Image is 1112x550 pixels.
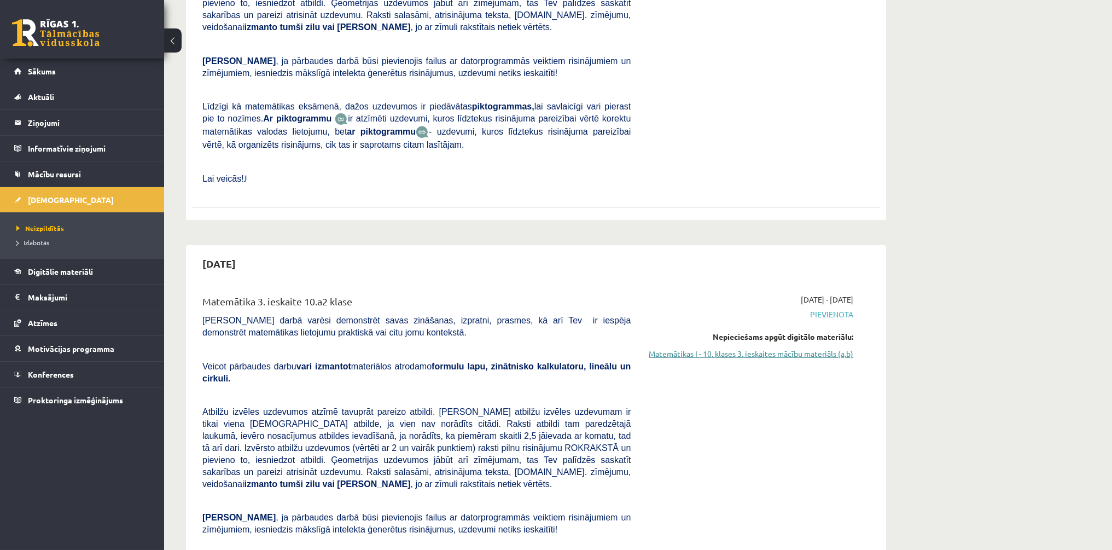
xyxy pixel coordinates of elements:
div: Nepieciešams apgūt digitālo materiālu: [647,331,853,343]
a: Ziņojumi [14,110,150,135]
span: ir atzīmēti uzdevumi, kuros līdztekus risinājuma pareizībai vērtē korektu matemātikas valodas lie... [202,114,631,136]
b: vari izmantot [296,362,351,371]
span: Motivācijas programma [28,344,114,354]
b: piktogrammas, [472,102,534,111]
img: wKvN42sLe3LLwAAAABJRU5ErkJggg== [416,126,429,138]
a: Izlabotās [16,238,153,247]
span: Proktoringa izmēģinājums [28,395,123,405]
b: tumši zilu vai [PERSON_NAME] [280,22,410,32]
span: [DEMOGRAPHIC_DATA] [28,195,114,205]
span: Atzīmes [28,318,57,328]
a: Informatīvie ziņojumi [14,136,150,161]
span: [PERSON_NAME] darbā varēsi demonstrēt savas zināšanas, izpratni, prasmes, kā arī Tev ir iespēja d... [202,316,631,337]
b: formulu lapu, zinātnisko kalkulatoru, lineālu un cirkuli. [202,362,631,383]
span: Konferences [28,369,74,379]
span: J [244,174,247,183]
a: Matemātikas I - 10. klases 3. ieskaites mācību materiāls (a,b) [647,348,853,360]
span: Izlabotās [16,238,49,247]
span: [DATE] - [DATE] [801,294,853,305]
span: Līdzīgi kā matemātikas eksāmenā, dažos uzdevumos ir piedāvātas lai savlaicīgi vari pierast pie to... [202,102,631,123]
span: [PERSON_NAME] [202,513,276,522]
a: [DEMOGRAPHIC_DATA] [14,187,150,212]
span: Atbilžu izvēles uzdevumos atzīmē tavuprāt pareizo atbildi. [PERSON_NAME] atbilžu izvēles uzdevuma... [202,407,631,489]
div: Matemātika 3. ieskaite 10.a2 klase [202,294,631,314]
legend: Ziņojumi [28,110,150,135]
span: Veicot pārbaudes darbu materiālos atrodamo [202,362,631,383]
span: Lai veicās! [202,174,244,183]
a: Aktuāli [14,84,150,109]
span: , ja pārbaudes darbā būsi pievienojis failus ar datorprogrammās veiktiem risinājumiem un zīmējumi... [202,56,631,78]
a: Proktoringa izmēģinājums [14,387,150,413]
a: Maksājumi [14,285,150,310]
legend: Maksājumi [28,285,150,310]
legend: Informatīvie ziņojumi [28,136,150,161]
span: Digitālie materiāli [28,267,93,276]
b: izmanto [244,22,277,32]
b: tumši zilu vai [PERSON_NAME] [280,479,410,489]
span: [PERSON_NAME] [202,56,276,66]
span: Pievienota [647,309,853,320]
a: Atzīmes [14,310,150,335]
span: Sākums [28,66,56,76]
b: Ar piktogrammu [263,114,331,123]
a: Digitālie materiāli [14,259,150,284]
a: Sākums [14,59,150,84]
a: Mācību resursi [14,161,150,187]
a: Rīgas 1. Tālmācības vidusskola [12,19,100,47]
span: , ja pārbaudes darbā būsi pievienojis failus ar datorprogrammās veiktiem risinājumiem un zīmējumi... [202,513,631,534]
a: Motivācijas programma [14,336,150,361]
span: Mācību resursi [28,169,81,179]
img: JfuEzvunn4EvwAAAAASUVORK5CYII= [335,113,348,125]
a: Konferences [14,362,150,387]
b: izmanto [244,479,277,489]
span: Aktuāli [28,92,54,102]
b: ar piktogrammu [347,127,416,136]
span: Neizpildītās [16,224,64,233]
a: Neizpildītās [16,223,153,233]
h2: [DATE] [191,251,247,276]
